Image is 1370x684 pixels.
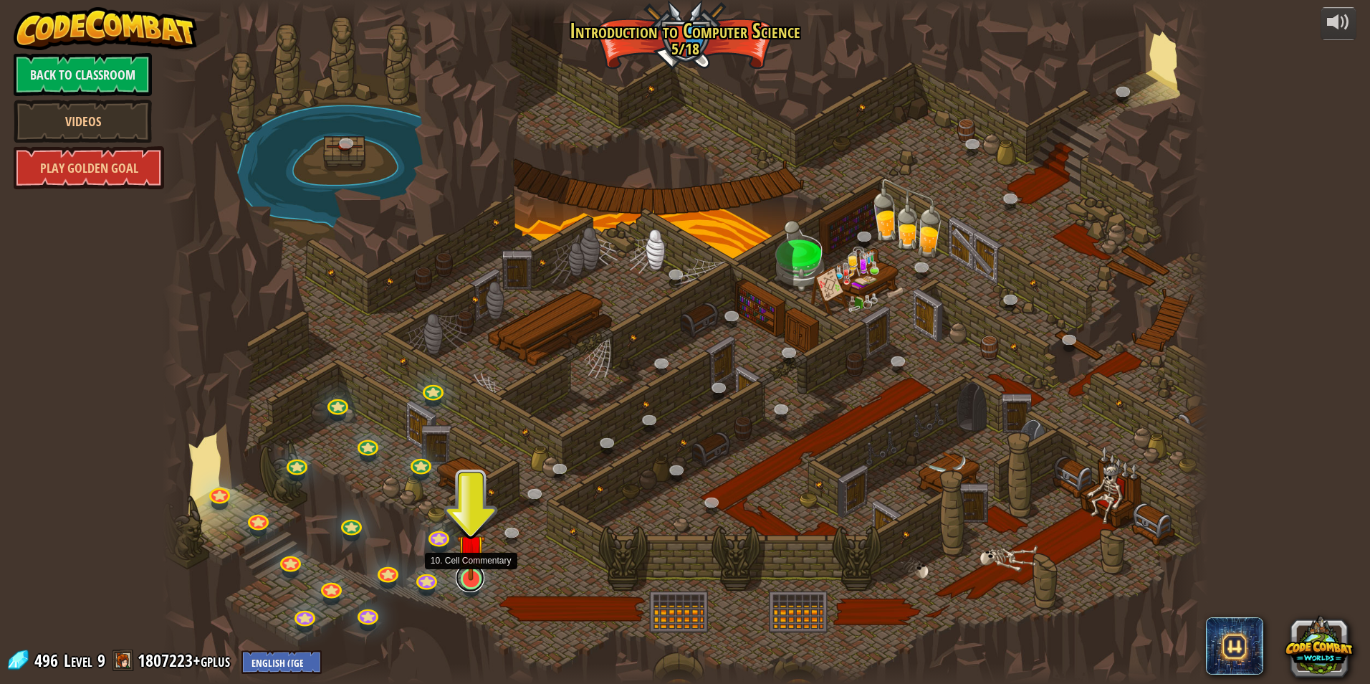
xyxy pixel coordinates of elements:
a: Back to Classroom [14,53,152,96]
img: CodeCombat - Learn how to code by playing a game [14,7,197,50]
a: Videos [14,100,152,143]
a: 1807223+gplus [138,649,234,672]
span: 9 [97,649,105,672]
img: level-banner-unstarted.png [457,516,485,581]
a: Play Golden Goal [14,146,164,189]
span: Level [64,649,92,673]
span: 496 [34,649,62,672]
button: Adjust volume [1321,7,1356,41]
